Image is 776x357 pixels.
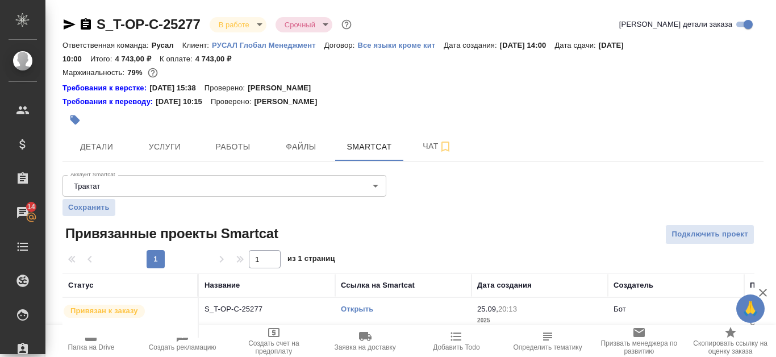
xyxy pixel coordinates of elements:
[62,175,386,197] div: Трактат
[62,96,156,107] div: Нажми, чтобы открыть папку с инструкцией
[736,294,765,323] button: 🙏
[439,140,452,153] svg: Подписаться
[160,55,195,63] p: К оплате:
[149,82,205,94] p: [DATE] 15:38
[287,252,335,268] span: из 1 страниц
[554,41,598,49] p: Дата сдачи:
[137,140,192,154] span: Услуги
[665,225,754,244] button: Подключить проект
[477,315,602,326] p: 2025
[342,140,397,154] span: Smartcat
[79,18,93,31] button: Скопировать ссылку
[411,325,502,357] button: Добавить Todo
[594,325,685,357] button: Призвать менеджера по развитию
[45,325,137,357] button: Папка на Drive
[3,198,43,227] a: 14
[152,41,182,49] p: Русал
[182,41,212,49] p: Клиент:
[600,339,678,355] span: Призвать менеджера по развитию
[62,107,87,132] button: Добавить тэг
[137,325,228,357] button: Создать рекламацию
[614,305,626,313] p: Бот
[671,228,748,241] span: Подключить проект
[248,82,319,94] p: [PERSON_NAME]
[691,339,769,355] span: Скопировать ссылку на оценку заказа
[115,55,160,63] p: 4 743,00 ₽
[90,55,115,63] p: Итого:
[254,96,326,107] p: [PERSON_NAME]
[741,297,760,321] span: 🙏
[324,41,358,49] p: Договор:
[498,305,517,313] p: 20:13
[685,325,776,357] button: Скопировать ссылку на оценку заказа
[334,343,395,351] span: Заявка на доставку
[68,280,94,291] div: Статус
[195,55,240,63] p: 4 743,00 ₽
[149,343,216,351] span: Создать рекламацию
[156,96,211,107] p: [DATE] 10:15
[62,96,156,107] a: Требования к переводу:
[619,19,732,30] span: [PERSON_NAME] детали заказа
[62,68,127,77] p: Маржинальность:
[339,17,354,32] button: Доп статусы указывают на важность/срочность заказа
[97,16,201,32] a: S_T-OP-C-25277
[444,41,499,49] p: Дата создания:
[20,201,42,213] span: 14
[212,41,324,49] p: РУСАЛ Глобал Менеджмент
[205,304,329,315] p: S_T-OP-C-25277
[205,82,248,94] p: Проверено:
[70,181,103,191] button: Трактат
[341,305,373,313] a: Открыть
[341,280,415,291] div: Ссылка на Smartcat
[68,343,114,351] span: Папка на Drive
[62,82,149,94] a: Требования к верстке:
[357,41,444,49] p: Все языки кроме кит
[477,305,498,313] p: 25.09,
[212,40,324,49] a: РУСАЛ Глобал Менеджмент
[319,325,411,357] button: Заявка на доставку
[215,20,253,30] button: В работе
[281,20,319,30] button: Срочный
[69,140,124,154] span: Детали
[502,325,594,357] button: Определить тематику
[513,343,582,351] span: Определить тематику
[357,40,444,49] a: Все языки кроме кит
[276,17,332,32] div: В работе
[62,82,149,94] div: Нажми, чтобы открыть папку с инструкцией
[68,202,110,213] span: Сохранить
[274,140,328,154] span: Файлы
[477,280,532,291] div: Дата создания
[70,305,138,317] p: Привязан к заказу
[62,199,115,216] button: Сохранить
[211,96,255,107] p: Проверено:
[500,41,555,49] p: [DATE] 14:00
[228,325,320,357] button: Создать счет на предоплату
[210,17,266,32] div: В работе
[62,41,152,49] p: Ответственная команда:
[145,65,160,80] button: 839.00 RUB;
[127,68,145,77] p: 79%
[235,339,313,355] span: Создать счет на предоплату
[205,280,240,291] div: Название
[62,225,278,243] span: Привязанные проекты Smartcat
[206,140,260,154] span: Работы
[614,280,653,291] div: Создатель
[62,18,76,31] button: Скопировать ссылку для ЯМессенджера
[410,139,465,153] span: Чат
[433,343,479,351] span: Добавить Todo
